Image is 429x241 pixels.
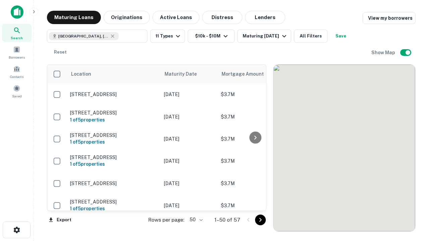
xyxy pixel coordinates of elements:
p: [DATE] [164,157,214,165]
button: 11 Types [150,29,185,43]
span: Borrowers [9,55,25,60]
p: [DATE] [164,180,214,187]
span: Mortgage Amount [222,70,272,78]
a: Search [2,24,32,42]
p: [STREET_ADDRESS] [70,180,157,186]
p: [DATE] [164,135,214,143]
button: Export [47,215,73,225]
p: $3.7M [221,91,288,98]
img: capitalize-icon.png [11,5,23,19]
a: View my borrowers [363,12,416,24]
p: $3.7M [221,135,288,143]
th: Location [67,65,161,83]
a: Saved [2,82,32,100]
a: Borrowers [2,43,32,61]
button: $10k - $10M [188,29,235,43]
p: [DATE] [164,113,214,120]
button: Save your search to get updates of matches that match your search criteria. [330,29,352,43]
span: [GEOGRAPHIC_DATA], [GEOGRAPHIC_DATA] [58,33,109,39]
div: 0 0 [273,65,415,231]
p: $3.7M [221,113,288,120]
p: [DATE] [164,91,214,98]
p: Rows per page: [148,216,184,224]
th: Maturity Date [161,65,218,83]
p: 1–50 of 57 [214,216,240,224]
h6: Show Map [371,49,396,56]
div: Maturing [DATE] [243,32,288,40]
span: Contacts [10,74,23,79]
p: [DATE] [164,202,214,209]
p: [STREET_ADDRESS] [70,199,157,205]
p: $3.7M [221,202,288,209]
button: Maturing Loans [47,11,101,24]
p: [STREET_ADDRESS] [70,154,157,160]
p: $3.7M [221,180,288,187]
div: 50 [187,215,204,225]
h6: 1 of 5 properties [70,160,157,168]
iframe: Chat Widget [395,166,429,198]
p: $3.7M [221,157,288,165]
p: [STREET_ADDRESS] [70,132,157,138]
button: Reset [50,46,71,59]
h6: 1 of 5 properties [70,116,157,124]
button: Originations [104,11,150,24]
span: Maturity Date [165,70,205,78]
h6: 1 of 5 properties [70,205,157,212]
th: Mortgage Amount [218,65,291,83]
h6: 1 of 5 properties [70,138,157,146]
button: Active Loans [152,11,199,24]
p: [STREET_ADDRESS] [70,110,157,116]
a: Contacts [2,63,32,81]
button: Maturing [DATE] [237,29,291,43]
p: [STREET_ADDRESS] [70,91,157,97]
span: Location [71,70,91,78]
button: All Filters [294,29,327,43]
span: Search [11,35,23,41]
button: Go to next page [255,215,266,225]
button: Lenders [245,11,285,24]
button: Distress [202,11,242,24]
span: Saved [12,93,22,99]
